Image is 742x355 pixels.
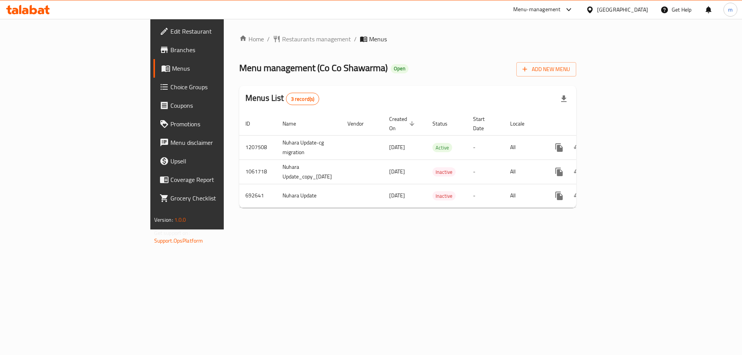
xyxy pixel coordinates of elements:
[391,65,408,72] span: Open
[432,143,452,152] span: Active
[516,62,576,76] button: Add New Menu
[170,156,268,166] span: Upsell
[153,115,274,133] a: Promotions
[568,138,587,157] button: Change Status
[555,90,573,108] div: Export file
[170,119,268,129] span: Promotions
[467,160,504,184] td: -
[170,138,268,147] span: Menu disclaimer
[170,194,268,203] span: Grocery Checklist
[153,170,274,189] a: Coverage Report
[276,135,341,160] td: Nuhara Update-cg migration
[550,138,568,157] button: more
[504,184,544,207] td: All
[550,163,568,181] button: more
[354,34,357,44] li: /
[154,215,173,225] span: Version:
[389,114,417,133] span: Created On
[239,112,630,208] table: enhanced table
[170,175,268,184] span: Coverage Report
[286,95,319,103] span: 3 record(s)
[550,187,568,205] button: more
[504,160,544,184] td: All
[432,167,456,177] div: Inactive
[170,45,268,54] span: Branches
[510,119,534,128] span: Locale
[568,187,587,205] button: Change Status
[369,34,387,44] span: Menus
[389,190,405,200] span: [DATE]
[473,114,495,133] span: Start Date
[286,93,320,105] div: Total records count
[432,192,456,200] span: Inactive
[389,166,405,177] span: [DATE]
[153,59,274,78] a: Menus
[245,92,319,105] h2: Menus List
[568,163,587,181] button: Change Status
[154,236,203,246] a: Support.OpsPlatform
[154,228,190,238] span: Get support on:
[273,34,351,44] a: Restaurants management
[172,64,268,73] span: Menus
[347,119,374,128] span: Vendor
[153,78,274,96] a: Choice Groups
[153,41,274,59] a: Branches
[245,119,260,128] span: ID
[170,27,268,36] span: Edit Restaurant
[239,34,576,44] nav: breadcrumb
[389,142,405,152] span: [DATE]
[276,160,341,184] td: Nuhara Update_copy_[DATE]
[170,82,268,92] span: Choice Groups
[522,65,570,74] span: Add New Menu
[283,119,306,128] span: Name
[467,184,504,207] td: -
[153,189,274,207] a: Grocery Checklist
[467,135,504,160] td: -
[544,112,630,136] th: Actions
[153,96,274,115] a: Coupons
[239,59,388,76] span: Menu management ( Co Co Shawarma )
[153,152,274,170] a: Upsell
[276,184,341,207] td: Nuhara Update
[432,191,456,200] div: Inactive
[597,5,648,14] div: [GEOGRAPHIC_DATA]
[504,135,544,160] td: All
[391,64,408,73] div: Open
[513,5,561,14] div: Menu-management
[153,22,274,41] a: Edit Restaurant
[282,34,351,44] span: Restaurants management
[432,168,456,177] span: Inactive
[728,5,733,14] span: m
[153,133,274,152] a: Menu disclaimer
[170,101,268,110] span: Coupons
[432,119,458,128] span: Status
[174,215,186,225] span: 1.0.0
